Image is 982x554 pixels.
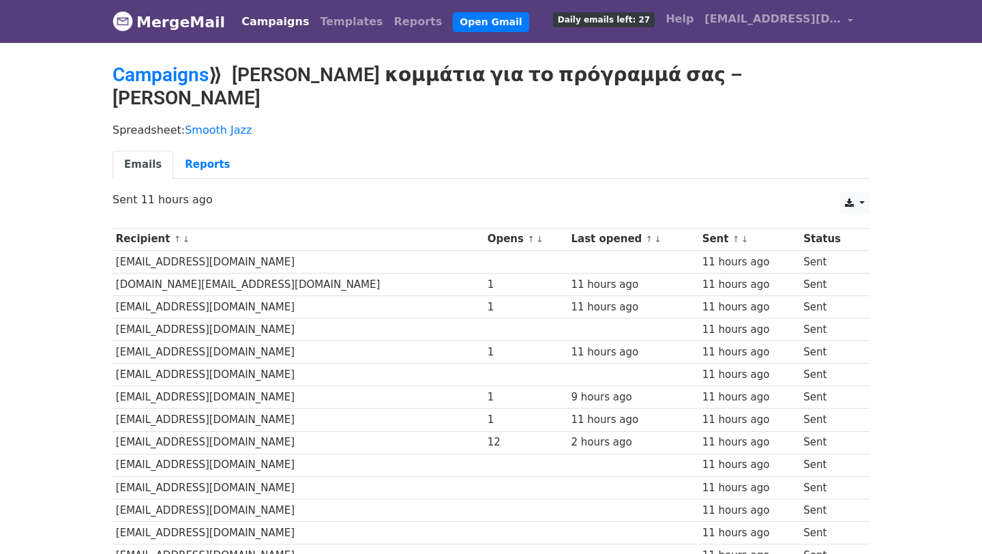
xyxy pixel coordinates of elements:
div: 11 hours ago [702,367,797,383]
th: Recipient [113,228,484,250]
div: 11 hours ago [702,390,797,405]
div: 11 hours ago [702,277,797,293]
img: MergeMail logo [113,11,133,31]
a: Campaigns [236,8,314,35]
div: 11 hours ago [702,254,797,270]
a: Daily emails left: 27 [548,5,660,33]
div: 1 [488,390,565,405]
td: Sent [800,295,860,318]
p: Sent 11 hours ago [113,192,869,207]
a: Emails [113,151,173,179]
div: 11 hours ago [702,503,797,519]
a: ↑ [646,234,653,244]
td: [EMAIL_ADDRESS][DOMAIN_NAME] [113,499,484,521]
a: MergeMail [113,8,225,36]
td: Sent [800,454,860,476]
div: 9 hours ago [571,390,696,405]
a: Reports [173,151,241,179]
div: 11 hours ago [571,345,696,360]
td: [EMAIL_ADDRESS][DOMAIN_NAME] [113,341,484,364]
div: 12 [488,435,565,450]
a: Open Gmail [453,12,529,32]
a: Templates [314,8,388,35]
a: ↑ [732,234,740,244]
td: Sent [800,364,860,386]
a: ↑ [527,234,535,244]
div: 1 [488,277,565,293]
div: 11 hours ago [571,412,696,428]
div: 11 hours ago [702,480,797,496]
td: [EMAIL_ADDRESS][DOMAIN_NAME] [113,319,484,341]
a: ↑ [174,234,181,244]
div: 11 hours ago [702,525,797,541]
div: 11 hours ago [702,322,797,338]
th: Last opened [568,228,699,250]
div: 11 hours ago [702,412,797,428]
div: 11 hours ago [702,345,797,360]
a: ↓ [182,234,190,244]
a: Smooth Jazz [185,123,252,136]
div: 1 [488,345,565,360]
th: Status [800,228,860,250]
div: 11 hours ago [702,435,797,450]
td: Sent [800,499,860,521]
td: [EMAIL_ADDRESS][DOMAIN_NAME] [113,454,484,476]
div: 11 hours ago [571,300,696,315]
td: Sent [800,386,860,409]
span: Daily emails left: 27 [553,12,655,27]
td: [EMAIL_ADDRESS][DOMAIN_NAME] [113,386,484,409]
div: 11 hours ago [571,277,696,293]
div: 1 [488,412,565,428]
td: Sent [800,476,860,499]
a: ↓ [654,234,661,244]
td: [EMAIL_ADDRESS][DOMAIN_NAME] [113,476,484,499]
td: [EMAIL_ADDRESS][DOMAIN_NAME] [113,250,484,273]
a: [EMAIL_ADDRESS][DOMAIN_NAME] [699,5,859,38]
iframe: Chat Widget [914,489,982,554]
td: Sent [800,273,860,295]
a: Campaigns [113,63,209,86]
td: [EMAIL_ADDRESS][DOMAIN_NAME] [113,295,484,318]
th: Opens [484,228,568,250]
p: Spreadsheet: [113,123,869,137]
td: Sent [800,319,860,341]
td: Sent [800,250,860,273]
h2: ⟫ [PERSON_NAME] κομμάτια για το πρόγραμμά σας – [PERSON_NAME] [113,63,869,109]
div: 11 hours ago [702,457,797,473]
a: Help [660,5,699,33]
div: 1 [488,300,565,315]
td: Sent [800,431,860,454]
div: 11 hours ago [702,300,797,315]
div: 2 hours ago [571,435,696,450]
td: Sent [800,409,860,431]
span: [EMAIL_ADDRESS][DOMAIN_NAME] [704,11,841,27]
a: ↓ [536,234,544,244]
th: Sent [699,228,801,250]
td: Sent [800,521,860,544]
td: [DOMAIN_NAME][EMAIL_ADDRESS][DOMAIN_NAME] [113,273,484,295]
td: [EMAIL_ADDRESS][DOMAIN_NAME] [113,431,484,454]
a: ↓ [741,234,748,244]
td: Sent [800,341,860,364]
td: [EMAIL_ADDRESS][DOMAIN_NAME] [113,409,484,431]
a: Reports [389,8,448,35]
td: [EMAIL_ADDRESS][DOMAIN_NAME] [113,364,484,386]
td: [EMAIL_ADDRESS][DOMAIN_NAME] [113,521,484,544]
